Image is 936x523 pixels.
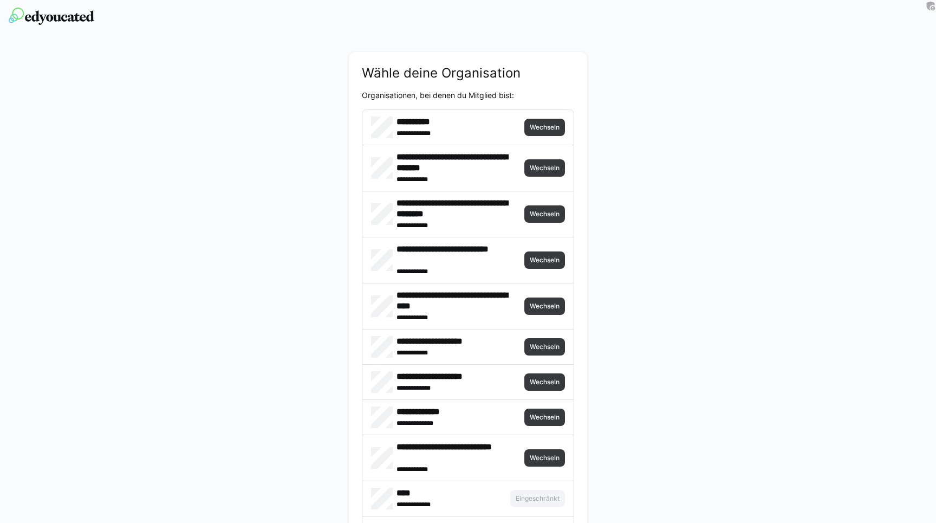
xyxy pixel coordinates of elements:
span: Wechseln [529,413,561,422]
button: Wechseln [524,119,565,136]
button: Wechseln [524,205,565,223]
button: Wechseln [524,409,565,426]
button: Wechseln [524,449,565,467]
button: Wechseln [524,373,565,391]
button: Wechseln [524,338,565,356]
button: Eingeschränkt [510,490,565,507]
button: Wechseln [524,298,565,315]
span: Wechseln [529,302,561,311]
h2: Wähle deine Organisation [362,65,574,81]
button: Wechseln [524,159,565,177]
span: Wechseln [529,210,561,218]
span: Wechseln [529,256,561,264]
span: Wechseln [529,343,561,351]
span: Wechseln [529,454,561,462]
p: Organisationen, bei denen du Mitglied bist: [362,90,574,101]
span: Wechseln [529,123,561,132]
span: Eingeschränkt [515,494,561,503]
span: Wechseln [529,378,561,386]
button: Wechseln [524,251,565,269]
span: Wechseln [529,164,561,172]
img: edyoucated [9,8,94,25]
